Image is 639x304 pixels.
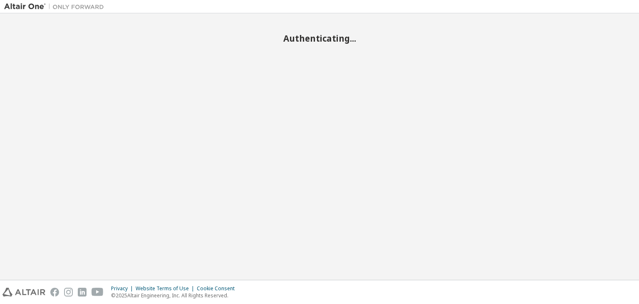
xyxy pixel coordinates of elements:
[4,33,635,44] h2: Authenticating...
[64,288,73,297] img: instagram.svg
[136,285,197,292] div: Website Terms of Use
[92,288,104,297] img: youtube.svg
[2,288,45,297] img: altair_logo.svg
[111,285,136,292] div: Privacy
[4,2,108,11] img: Altair One
[50,288,59,297] img: facebook.svg
[111,292,240,299] p: © 2025 Altair Engineering, Inc. All Rights Reserved.
[78,288,87,297] img: linkedin.svg
[197,285,240,292] div: Cookie Consent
